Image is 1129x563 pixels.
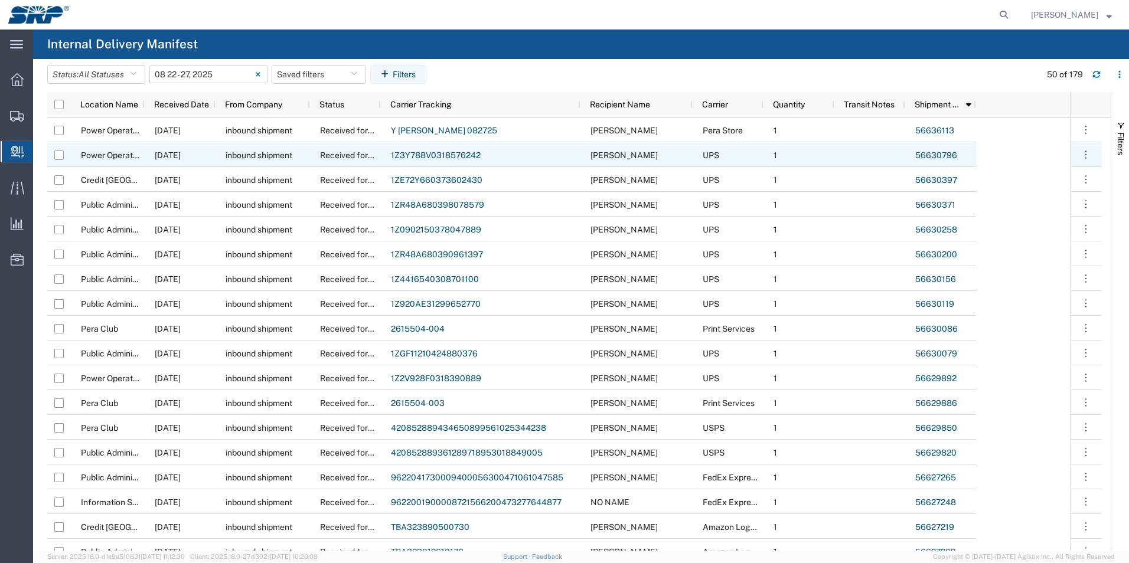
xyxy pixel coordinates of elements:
span: Recipient Name [590,100,650,109]
span: 1 [774,497,777,507]
span: Print Services [703,324,755,333]
a: 1Z0902150378047889 [391,225,481,234]
span: NO NAME [590,497,629,507]
a: TBA323912610178 [391,547,464,557]
span: 08/27/2025 [155,299,181,309]
button: Status:All Statuses [47,65,145,84]
span: 08/27/2025 [155,423,181,433]
span: 1 [774,175,777,185]
a: 1ZGF11210424880376 [391,349,478,358]
span: Received for Internal Delivery [320,374,432,383]
span: All Statuses [79,70,124,79]
span: Karen Kortie [590,374,658,383]
span: 1 [774,299,777,309]
span: [DATE] 11:12:30 [141,553,185,560]
span: Received for Internal Delivery [320,423,432,433]
span: Power Operations Building [81,150,181,160]
span: Amazon Logistics [703,547,770,557]
span: Carrier Tracking [390,100,452,109]
span: FedEx Express [703,473,759,482]
span: Received for Internal Delivery [320,299,432,309]
span: inbound shipment [226,324,292,333]
a: 56627265 [915,473,956,482]
span: 08/27/2025 [155,200,181,210]
a: 56630079 [915,349,957,358]
span: 1 [774,126,777,135]
a: 56627209 [915,547,956,557]
span: inbound shipment [226,448,292,457]
span: Credit Union Building [81,522,190,532]
span: inbound shipment [226,547,292,557]
span: inbound shipment [226,398,292,408]
a: 56630086 [915,324,958,333]
span: Received for Internal Delivery [320,225,432,234]
span: inbound shipment [226,175,292,185]
span: 08/27/2025 [155,274,181,284]
span: 08/27/2025 [155,522,181,532]
a: 56630200 [915,250,957,259]
a: 1Z3Y788V0318576242 [391,150,481,160]
span: UPS [703,349,719,358]
span: UPS [703,200,719,210]
span: Molly Papp [590,324,658,333]
span: Public Administration Buidling [81,473,194,482]
span: Received for Internal Delivery [320,150,432,160]
span: Received for Internal Delivery [320,448,432,457]
span: 08/27/2025 [155,225,181,234]
span: inbound shipment [226,473,292,482]
a: 56629886 [915,398,957,408]
a: 56630397 [915,175,957,185]
span: 1 [774,547,777,557]
span: Server: 2025.18.0-d1e9a510831 [47,553,185,560]
span: Location Name [80,100,138,109]
span: 08/27/2025 [155,374,181,383]
span: Received for Internal Delivery [320,547,432,557]
a: 1Z2V928F0318390889 [391,374,481,383]
span: UPS [703,225,719,234]
span: Power Operations Building [81,126,181,135]
a: 56630258 [915,225,957,234]
span: Print Services [703,398,755,408]
a: 56630119 [915,299,954,309]
span: FedEx Express [703,497,759,507]
span: Starla Wicker [590,175,658,185]
span: Information Systems Building [81,497,192,507]
span: Filters [1116,132,1125,155]
span: UPS [703,175,719,185]
span: Status [319,100,344,109]
span: 08/27/2025 [155,349,181,358]
span: inbound shipment [226,423,292,433]
span: Received for Internal Delivery [320,175,432,185]
span: inbound shipment [226,126,292,135]
span: 08/27/2025 [155,126,181,135]
span: Transit Notes [844,100,895,109]
span: 1 [774,250,777,259]
a: Y [PERSON_NAME] 082725 [391,126,497,135]
span: Copyright © [DATE]-[DATE] Agistix Inc., All Rights Reserved [933,552,1115,562]
span: Ryan Gish [590,200,658,210]
span: inbound shipment [226,250,292,259]
img: logo [8,6,69,24]
button: Filters [370,65,426,84]
span: 08/27/2025 [155,398,181,408]
span: Credit Union Building [81,175,190,185]
span: UPS [703,150,719,160]
span: 1 [774,473,777,482]
span: Randi Korte [590,522,658,532]
span: inbound shipment [226,349,292,358]
span: Public Administration Buidling [81,250,194,259]
span: Received for Internal Delivery [320,250,432,259]
span: UPS [703,374,719,383]
span: 1 [774,324,777,333]
span: 08/27/2025 [155,547,181,557]
h4: Internal Delivery Manifest [47,30,198,59]
span: [DATE] 10:20:09 [270,553,318,560]
span: inbound shipment [226,522,292,532]
span: inbound shipment [226,150,292,160]
span: UPS [703,299,719,309]
span: 08/27/2025 [155,473,181,482]
span: Yvonne Summerville [590,423,658,433]
span: inbound shipment [226,374,292,383]
span: inbound shipment [226,299,292,309]
span: USPS [703,423,725,433]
